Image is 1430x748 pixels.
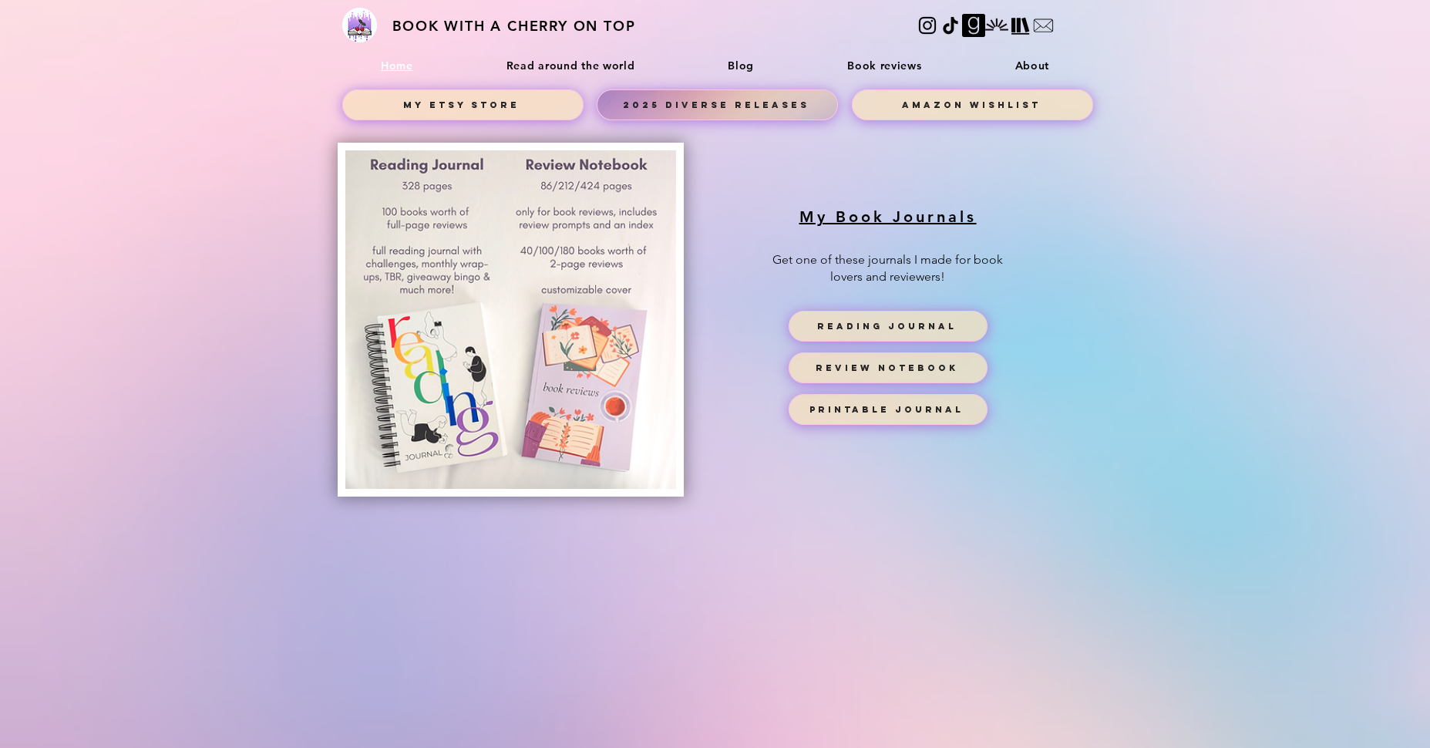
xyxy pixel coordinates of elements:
a: Amazon Wishlist [852,89,1093,120]
a: Printable Journal [789,394,988,425]
span: Reading Journal [817,321,957,332]
span: Home [381,59,413,72]
img: 328 pages full reading journal with challenges, monthly wrap-ups, TBR, giveaway bingo & mu [345,150,676,489]
img: email [1031,14,1055,37]
ul: Social Bar [916,14,1093,37]
a: About [971,51,1092,80]
a: 2025 diverse releases [597,89,838,120]
a: Review Notebook [789,352,988,383]
span: About [1015,59,1050,72]
img: storygraph [1008,14,1031,37]
nav: Site [338,51,1093,80]
a: Blog [685,51,798,80]
a: Reading Journal [789,311,988,342]
img: TikTok [939,14,962,37]
span: My Etsy Store [403,99,520,110]
span: Book reviews [847,59,921,72]
span: Read around the world [506,59,635,72]
span: My Book Journals [799,207,977,226]
span: Review Notebook [816,362,958,373]
img: Instagram [916,14,939,37]
a: Home [338,51,457,80]
a: Book reviews [804,51,965,80]
span: Amazon Wishlist [902,99,1041,110]
a: BOOK WITH A CHERRY ON TOP [392,17,636,35]
img: 272631894_682938342708351_3793129933256219420_n.png [342,8,377,42]
img: goodreads [962,14,985,37]
a: My Book Journals [799,207,977,227]
span: 2025 diverse releases [623,99,809,110]
a: My Etsy Store [342,89,584,120]
img: Fable [985,14,1008,37]
a: Read around the world [463,51,678,80]
span: Blog [728,59,754,72]
span: Printable Journal [809,404,964,415]
a: Get one of these journals I made for book lovers and reviewers! [772,252,1003,284]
